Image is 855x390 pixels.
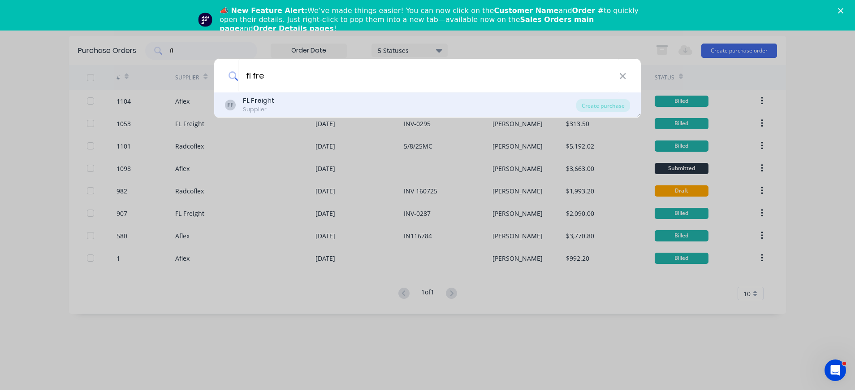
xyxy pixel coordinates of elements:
[225,100,236,110] div: FF
[572,6,604,15] b: Order #
[220,15,594,33] b: Sales Orders main page
[494,6,558,15] b: Customer Name
[220,6,307,15] b: 📣 New Feature Alert:
[198,13,212,27] img: Profile image for Team
[243,96,262,105] b: FL Fre
[838,8,847,13] div: Close
[825,359,846,381] iframe: Intercom live chat
[220,6,643,33] div: We’ve made things easier! You can now click on the and to quickly open their details. Just right-...
[243,96,274,105] div: ight
[238,59,619,92] input: Enter a supplier name to create a new order...
[576,99,630,112] div: Create purchase
[253,24,334,33] b: Order Details pages
[243,105,274,114] div: Supplier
